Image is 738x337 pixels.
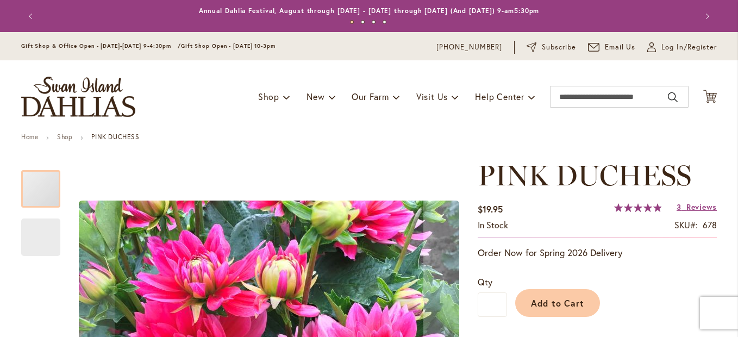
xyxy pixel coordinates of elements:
[199,7,540,15] a: Annual Dahlia Festival, August through [DATE] - [DATE] through [DATE] (And [DATE]) 9-am5:30pm
[478,203,503,215] span: $19.95
[531,297,585,309] span: Add to Cart
[703,219,717,232] div: 678
[181,42,276,49] span: Gift Shop Open - [DATE] 10-3pm
[478,158,691,192] span: PINK DUCHESS
[478,219,508,230] span: In stock
[478,246,717,259] p: Order Now for Spring 2026 Delivery
[352,91,389,102] span: Our Farm
[21,77,135,117] a: store logo
[475,91,524,102] span: Help Center
[350,20,354,24] button: 1 of 4
[91,133,139,141] strong: PINK DUCHESS
[383,20,386,24] button: 4 of 4
[661,42,717,53] span: Log In/Register
[542,42,576,53] span: Subscribe
[677,202,681,212] span: 3
[21,159,71,208] div: PINK DUCHESS
[436,42,502,53] a: [PHONE_NUMBER]
[361,20,365,24] button: 2 of 4
[307,91,324,102] span: New
[588,42,636,53] a: Email Us
[416,91,448,102] span: Visit Us
[57,133,72,141] a: Shop
[515,289,600,317] button: Add to Cart
[686,202,717,212] span: Reviews
[605,42,636,53] span: Email Us
[21,42,181,49] span: Gift Shop & Office Open - [DATE]-[DATE] 9-4:30pm /
[21,133,38,141] a: Home
[614,203,662,212] div: 98%
[677,202,717,212] a: 3 Reviews
[478,276,492,288] span: Qty
[695,5,717,27] button: Next
[372,20,376,24] button: 3 of 4
[478,219,508,232] div: Availability
[21,5,43,27] button: Previous
[647,42,717,53] a: Log In/Register
[674,219,698,230] strong: SKU
[527,42,576,53] a: Subscribe
[21,208,60,256] div: PINK DUCHESS
[258,91,279,102] span: Shop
